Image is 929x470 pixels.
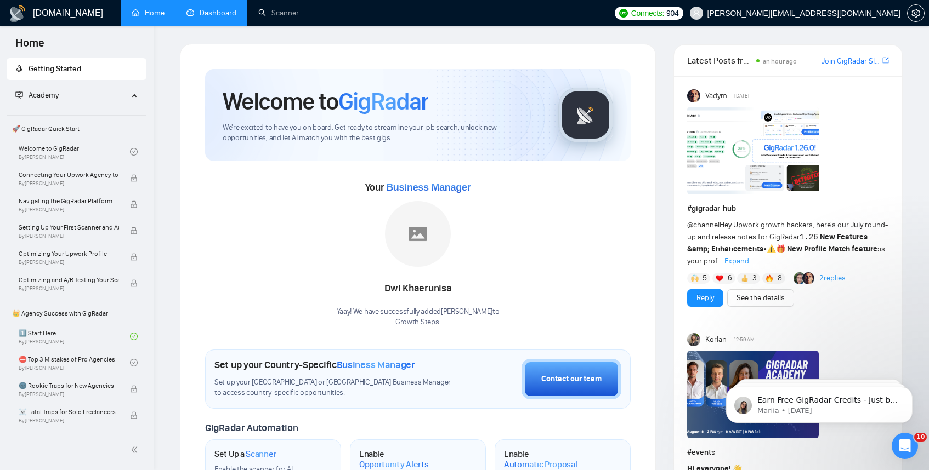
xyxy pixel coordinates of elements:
[7,58,146,80] li: Getting Started
[541,373,602,385] div: Contact our team
[130,411,138,419] span: lock
[907,9,925,18] a: setting
[19,259,119,266] span: By [PERSON_NAME]
[130,253,138,261] span: lock
[687,54,753,67] span: Latest Posts from the GigRadar Community
[130,385,138,393] span: lock
[223,87,428,116] h1: Welcome to
[359,449,450,470] h1: Enable
[130,333,138,340] span: check-circle
[687,203,889,215] h1: # gigradar-hub
[130,200,138,208] span: lock
[737,292,785,304] a: See the details
[386,182,471,193] span: Business Manager
[19,207,119,213] span: By [PERSON_NAME]
[741,274,749,282] img: 👍
[15,65,23,72] span: rocket
[7,35,53,58] span: Home
[130,174,138,182] span: lock
[132,8,165,18] a: homeHome
[767,244,776,254] span: ⚠️
[882,55,889,66] a: export
[914,433,927,442] span: 10
[8,302,145,324] span: 👑 Agency Success with GigRadar
[666,7,678,19] span: 904
[705,334,727,346] span: Korlan
[359,459,429,470] span: Opportunity Alerts
[882,56,889,65] span: export
[19,351,130,375] a: ⛔ Top 3 Mistakes of Pro AgenciesBy[PERSON_NAME]
[337,279,500,298] div: Dwi Khaerunisa
[752,273,757,284] span: 3
[631,7,664,19] span: Connects:
[338,87,428,116] span: GigRadar
[223,123,541,144] span: We're excited to have you on board. Get ready to streamline your job search, unlock new opportuni...
[703,273,707,284] span: 5
[787,244,880,254] strong: New Profile Match feature:
[205,422,298,434] span: GigRadar Automation
[705,90,727,102] span: Vadym
[214,449,276,460] h1: Set Up a
[19,274,119,285] span: Optimizing and A/B Testing Your Scanner for Better Results
[365,181,471,193] span: Your
[19,169,119,180] span: Connecting Your Upwork Agency to GigRadar
[214,359,415,371] h1: Set up your Country-Specific
[776,244,785,254] span: 🎁
[19,391,119,398] span: By [PERSON_NAME]
[131,444,141,455] span: double-left
[687,446,889,458] h1: # events
[687,107,819,194] img: F09AC4U7ATU-image.png
[693,9,700,17] span: user
[15,90,59,100] span: Academy
[337,317,500,328] p: Growth Steps .
[691,274,699,282] img: 🙌
[186,8,236,18] a: dashboardDashboard
[822,55,880,67] a: Join GigRadar Slack Community
[800,233,818,242] code: 1.26
[19,180,119,187] span: By [PERSON_NAME]
[687,220,888,266] span: Hey Upwork growth hackers, here's our July round-up and release notes for GigRadar • is your prof...
[130,359,138,366] span: check-circle
[794,272,806,284] img: Alex B
[19,417,119,424] span: By [PERSON_NAME]
[763,58,797,65] span: an hour ago
[728,273,732,284] span: 6
[19,196,119,207] span: Navigating the GigRadar Platform
[19,406,119,417] span: ☠️ Fatal Traps for Solo Freelancers
[337,307,500,328] div: Yaay! We have successfully added [PERSON_NAME] to
[8,118,145,140] span: 🚀 GigRadar Quick Start
[246,449,276,460] span: Scanner
[687,89,700,102] img: Vadym
[19,233,119,239] span: By [PERSON_NAME]
[734,335,755,345] span: 12:59 AM
[734,91,749,101] span: [DATE]
[710,364,929,440] iframe: Intercom notifications message
[727,289,794,307] button: See the details
[337,359,415,371] span: Business Manager
[687,351,819,438] img: F09ASNL5WRY-GR%20Academy%20-%20Tamara%20Levit.png
[687,220,720,230] span: @channel
[19,248,119,259] span: Optimizing Your Upwork Profile
[9,5,26,22] img: logo
[696,292,714,304] a: Reply
[522,359,621,399] button: Contact our team
[778,273,782,284] span: 8
[29,90,59,100] span: Academy
[214,377,458,398] span: Set up your [GEOGRAPHIC_DATA] or [GEOGRAPHIC_DATA] Business Manager to access country-specific op...
[15,91,23,99] span: fund-projection-screen
[130,148,138,156] span: check-circle
[130,279,138,287] span: lock
[892,433,918,459] iframe: Intercom live chat
[130,227,138,234] span: lock
[19,222,119,233] span: Setting Up Your First Scanner and Auto-Bidder
[29,64,81,73] span: Getting Started
[766,274,773,282] img: 🔥
[819,273,846,284] a: 2replies
[258,8,299,18] a: searchScanner
[907,4,925,22] button: setting
[19,140,130,164] a: Welcome to GigRadarBy[PERSON_NAME]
